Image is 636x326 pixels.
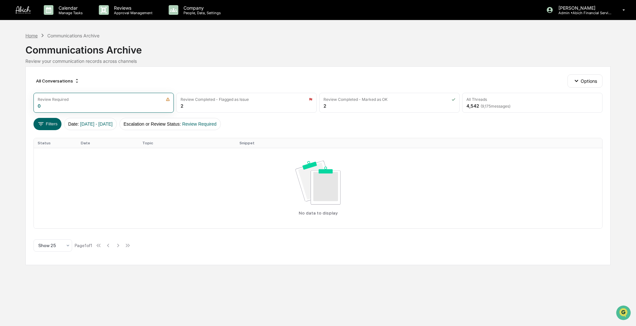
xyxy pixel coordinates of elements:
img: 8933085812038_c878075ebb4cc5468115_72.jpg [14,49,25,61]
img: icon [452,97,455,101]
th: Snippet [236,138,602,148]
div: Page 1 of 1 [75,243,92,248]
div: 🗄️ [47,115,52,120]
p: No data to display [299,210,338,216]
div: 2 [181,103,183,109]
p: Admin • Abich Financial Services [553,11,613,15]
div: 🔎 [6,127,12,132]
span: • [53,87,56,92]
div: We're available if you need us! [29,55,89,61]
span: [PERSON_NAME] [20,87,52,92]
span: Review Required [182,121,217,127]
span: Attestations [53,114,80,120]
button: Options [567,74,603,87]
p: [PERSON_NAME] [553,5,613,11]
img: icon [309,97,313,101]
a: 🔎Data Lookup [4,124,43,135]
div: Start new chat [29,49,106,55]
span: ( 9,175 messages) [481,104,510,109]
div: Review Completed - Flagged as Issue [181,97,249,102]
p: Company [178,5,224,11]
div: 2 [323,103,326,109]
p: People, Data, Settings [178,11,224,15]
div: Communications Archive [47,33,99,38]
span: [DATE] [57,87,70,92]
span: Data Lookup [13,126,41,133]
div: 4,542 [466,103,510,109]
div: All Conversations [33,76,82,86]
div: Review Required [38,97,69,102]
button: Start new chat [109,51,117,59]
a: 🖐️Preclearance [4,111,44,123]
iframe: Open customer support [615,305,633,322]
div: Home [25,33,38,38]
img: No data available [295,161,340,205]
button: Date:[DATE] - [DATE] [64,118,117,130]
span: [DATE] - [DATE] [80,121,113,127]
span: Pylon [64,142,78,147]
p: Approval Management [109,11,156,15]
a: Powered byPylon [45,142,78,147]
div: Communications Archive [25,39,611,56]
th: Status [34,138,77,148]
img: logo [15,6,31,14]
div: All Threads [466,97,487,102]
div: 🖐️ [6,115,12,120]
img: 1746055101610-c473b297-6a78-478c-a979-82029cc54cd1 [6,49,18,61]
div: 0 [38,103,41,109]
span: Preclearance [13,114,42,120]
a: 🗄️Attestations [44,111,82,123]
div: Past conversations [6,71,43,76]
div: Review your communication records across channels [25,58,611,64]
button: Filters [33,118,61,130]
p: Manage Tasks [53,11,86,15]
p: How can we help? [6,13,117,24]
p: Reviews [109,5,156,11]
button: Escalation or Review Status:Review Required [119,118,221,130]
div: Review Completed - Marked as OK [323,97,388,102]
img: icon [166,97,170,101]
button: See all [100,70,117,78]
img: Sigrid Alegria [6,81,17,91]
p: Calendar [53,5,86,11]
th: Topic [138,138,236,148]
th: Date [77,138,138,148]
